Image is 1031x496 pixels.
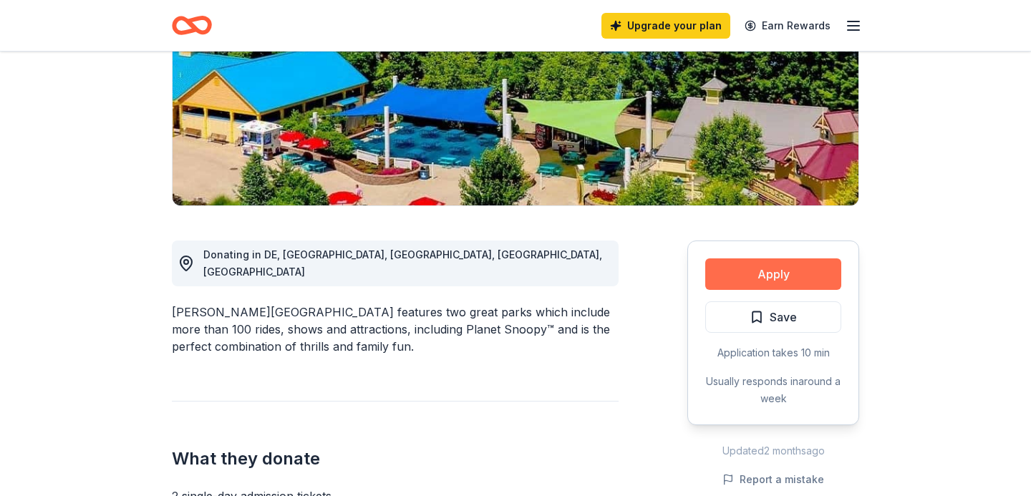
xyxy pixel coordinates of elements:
[722,471,824,488] button: Report a mistake
[687,442,859,459] div: Updated 2 months ago
[601,13,730,39] a: Upgrade your plan
[736,13,839,39] a: Earn Rewards
[770,308,797,326] span: Save
[705,344,841,361] div: Application takes 10 min
[172,303,619,355] div: [PERSON_NAME][GEOGRAPHIC_DATA] features two great parks which include more than 100 rides, shows ...
[172,9,212,42] a: Home
[203,248,602,278] span: Donating in DE, [GEOGRAPHIC_DATA], [GEOGRAPHIC_DATA], [GEOGRAPHIC_DATA], [GEOGRAPHIC_DATA]
[172,447,619,470] h2: What they donate
[705,373,841,407] div: Usually responds in around a week
[705,301,841,333] button: Save
[705,258,841,290] button: Apply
